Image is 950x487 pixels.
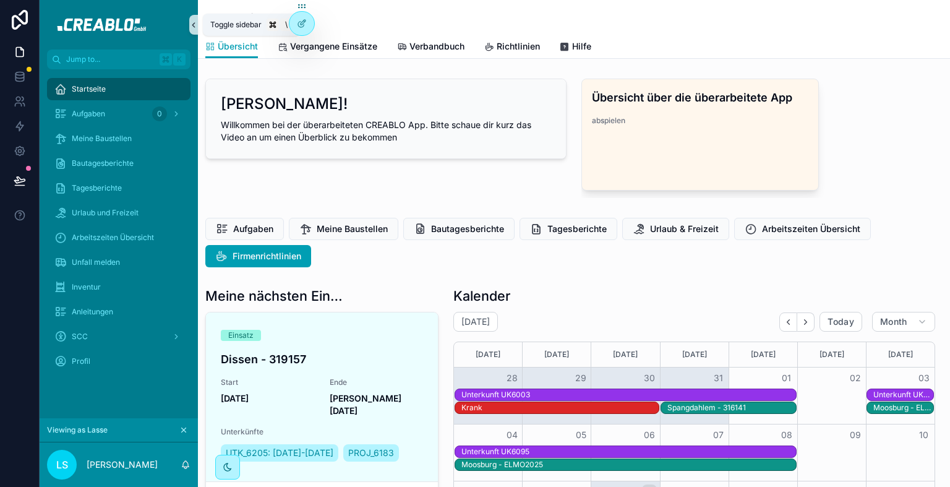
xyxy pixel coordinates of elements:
div: [DATE] [456,342,520,367]
button: Next [797,312,815,332]
span: Aufgaben [72,109,105,119]
button: 07 [711,428,725,442]
a: Hilfe [560,35,591,60]
strong: [PERSON_NAME][DATE] [330,393,401,416]
span: Unterkünfte [221,427,423,437]
a: Verbandbuch [397,35,464,60]
span: Month [880,316,907,327]
span: Urlaub und Freizeit [72,208,139,218]
a: Inventur [47,276,190,298]
button: 10 [917,428,931,442]
button: 06 [642,428,657,442]
a: Anleitungen [47,301,190,323]
a: Aufgaben0 [47,103,190,125]
button: Tagesberichte [520,218,617,240]
div: Unterkunft UK6003 [461,389,796,400]
div: [DATE] [731,342,795,367]
span: Anleitungen [72,307,113,317]
a: Richtlinien [484,35,540,60]
span: LS [56,457,68,472]
a: Urlaub und Freizeit [47,202,190,224]
span: Willkommen bei der überarbeiteten CREABLO App. Bitte schaue dir kurz das Video an um einen Überbl... [221,119,531,142]
a: Meine Baustellen [47,127,190,150]
a: UTK_6205: [DATE]-[DATE] [221,444,338,462]
button: 31 [711,371,725,386]
div: [DATE] [868,342,933,367]
span: Bautagesberichte [72,158,134,168]
a: Tagesberichte [47,177,190,199]
button: Today [819,312,862,332]
span: Start [221,377,315,387]
a: Vergangene Einsätze [278,35,377,60]
a: Unfall melden [47,251,190,274]
img: App logo [49,15,188,35]
button: Urlaub & Freizeit [622,218,729,240]
a: Profil [47,350,190,373]
div: scrollable content [40,69,198,389]
span: Arbeitszeiten Übersicht [72,233,154,243]
span: Urlaub & Freizeit [650,223,719,235]
span: Hilfe [572,40,591,53]
button: Jump to...K [47,50,190,69]
span: abspielen [592,116,808,126]
div: Spangdahlem - 316141 [667,402,796,413]
div: Moosburg - ELMO2025 [873,402,933,413]
span: Übersicht [218,40,258,53]
button: Aufgaben [205,218,284,240]
div: [DATE] [593,342,657,367]
div: Unterkunft UK6003 [461,390,796,400]
div: [DATE] [524,342,589,367]
button: Arbeitszeiten Übersicht [734,218,871,240]
div: 0 [152,106,167,121]
div: Unterkunft UK6095 [461,447,796,457]
span: Ende [330,377,424,387]
div: Spangdahlem - 316141 [667,403,796,413]
span: Toggle sidebar [210,20,262,30]
button: 08 [779,428,794,442]
span: Verbandbuch [409,40,464,53]
a: Startseite [47,78,190,100]
button: Back [779,312,797,332]
a: Arbeitszeiten Übersicht [47,226,190,249]
h4: Übersicht über die überarbeitete App [592,89,808,106]
div: Unterkunft UK6095 [461,446,796,457]
span: Vergangene Einsätze [290,40,377,53]
button: 05 [573,428,588,442]
button: Meine Baustellen [289,218,398,240]
a: Bautagesberichte [47,152,190,175]
span: Richtlinien [497,40,540,53]
span: PROJ_6183 [348,447,394,459]
strong: [DATE] [221,393,249,403]
p: [PERSON_NAME] [87,459,158,471]
button: 02 [848,371,863,386]
div: Einsatz [228,330,254,341]
button: Firmenrichtlinien [205,245,311,267]
button: 30 [642,371,657,386]
h1: Startseite [205,10,266,27]
span: Viewing as Lasse [47,425,108,435]
div: [DATE] [800,342,864,367]
span: UTK_6205: [DATE]-[DATE] [226,447,333,459]
h2: [DATE] [461,316,490,328]
span: Arbeitszeiten Übersicht [762,223,860,235]
a: EinsatzDissen - 319157Start[DATE]Ende[PERSON_NAME][DATE]UnterkünfteUTK_6205: [DATE]-[DATE]PROJ_6183 [206,312,438,481]
h2: [PERSON_NAME]! [221,94,348,114]
div: Moosburg - ELMO2025 [461,459,796,470]
button: Month [872,312,935,332]
h1: Kalender [453,287,510,304]
span: SCC [72,332,88,342]
button: 09 [848,428,863,442]
span: Bautagesberichte [431,223,504,235]
span: Today [828,316,854,327]
div: [DATE] [662,342,727,367]
button: 03 [917,371,931,386]
div: Krank [461,402,659,413]
a: PROJ_6183 [343,444,399,462]
span: Aufgaben [233,223,273,235]
span: Profil [72,356,90,366]
a: SCC [47,325,190,348]
div: Unterkunft UK6095 [873,389,933,400]
a: Übersicht [205,35,258,59]
span: Startseite [72,84,106,94]
div: Moosburg - ELMO2025 [873,403,933,413]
